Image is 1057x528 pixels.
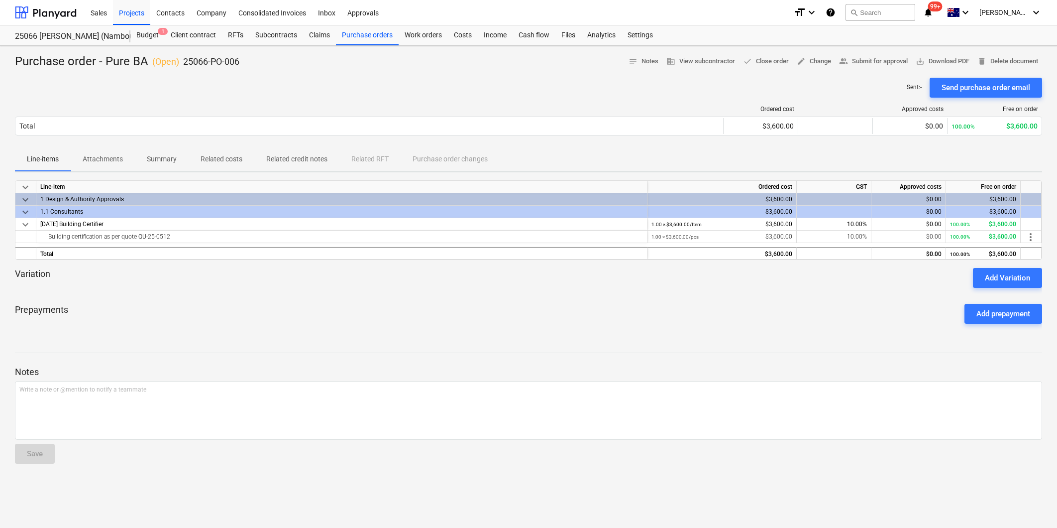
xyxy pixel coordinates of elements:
p: 25066-PO-006 [183,56,239,68]
a: Budget1 [130,25,165,45]
i: format_size [794,6,806,18]
div: GST [797,181,871,193]
a: Income [478,25,513,45]
div: Add Variation [985,271,1030,284]
span: more_vert [1025,231,1037,243]
span: Change [797,56,831,67]
div: 25066 [PERSON_NAME] (Nambour SC Admin Ramps) [15,31,118,42]
div: $3,600.00 [950,206,1016,218]
span: done [743,57,752,66]
div: Line-item [36,181,647,193]
div: 10.00% [797,218,871,231]
span: Download PDF [916,56,969,67]
a: Files [555,25,581,45]
button: Add Variation [973,268,1042,288]
span: 99+ [928,1,943,11]
div: Ordered cost [728,106,794,113]
p: Line-items [27,154,59,164]
div: $0.00 [875,193,942,206]
span: Submit for approval [839,56,908,67]
small: 100.00% [951,123,975,130]
span: [PERSON_NAME] [979,8,1029,16]
div: $3,600.00 [950,218,1016,231]
span: business [666,57,675,66]
p: Prepayments [15,304,68,324]
a: Costs [448,25,478,45]
span: delete [977,57,986,66]
p: Related costs [201,154,242,164]
div: $3,600.00 [651,206,792,218]
i: keyboard_arrow_down [806,6,818,18]
div: $3,600.00 [651,231,792,243]
span: keyboard_arrow_down [19,219,31,231]
div: $0.00 [875,248,942,261]
button: Download PDF [912,54,973,69]
div: $3,600.00 [950,231,1016,243]
span: search [850,8,858,16]
button: Close order [739,54,793,69]
p: Variation [15,268,50,288]
div: $3,600.00 [651,218,792,231]
p: Notes [15,366,1042,378]
iframe: Chat Widget [1007,480,1057,528]
small: 1.00 × $3,600.00 / Item [651,222,702,227]
div: $3,600.00 [951,122,1038,130]
small: 100.00% [950,234,970,240]
small: 1.00 × $3,600.00 / pcs [651,234,699,240]
div: Add prepayment [976,307,1030,320]
span: keyboard_arrow_down [19,181,31,193]
span: keyboard_arrow_down [19,206,31,218]
button: Send purchase order email [930,78,1042,98]
div: Free on order [946,181,1021,193]
div: $0.00 [875,206,942,218]
div: $3,600.00 [950,193,1016,206]
span: notes [629,57,637,66]
a: Claims [303,25,336,45]
i: Knowledge base [826,6,836,18]
p: Attachments [83,154,123,164]
div: 1.1 Consultants [40,206,643,218]
div: Approved costs [871,181,946,193]
div: $0.00 [875,218,942,231]
div: Total [19,122,35,130]
span: Notes [629,56,658,67]
div: Cash flow [513,25,555,45]
div: Budget [130,25,165,45]
span: keyboard_arrow_down [19,194,31,206]
button: Notes [625,54,662,69]
div: $3,600.00 [651,248,792,261]
button: Delete document [973,54,1042,69]
div: Approved costs [877,106,944,113]
button: Change [793,54,835,69]
div: Ordered cost [647,181,797,193]
a: Analytics [581,25,622,45]
a: Client contract [165,25,222,45]
small: 100.00% [950,252,970,257]
div: Send purchase order email [942,81,1030,94]
div: $0.00 [877,122,943,130]
p: Related credit notes [266,154,327,164]
div: Free on order [951,106,1038,113]
i: keyboard_arrow_down [959,6,971,18]
button: View subcontractor [662,54,739,69]
a: Settings [622,25,659,45]
a: Purchase orders [336,25,399,45]
div: RFTs [222,25,249,45]
div: Subcontracts [249,25,303,45]
span: Delete document [977,56,1038,67]
div: Total [36,247,647,260]
small: 100.00% [950,222,970,227]
span: Close order [743,56,789,67]
span: edit [797,57,806,66]
a: Work orders [399,25,448,45]
p: Sent : - [907,83,922,92]
span: View subcontractor [666,56,735,67]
